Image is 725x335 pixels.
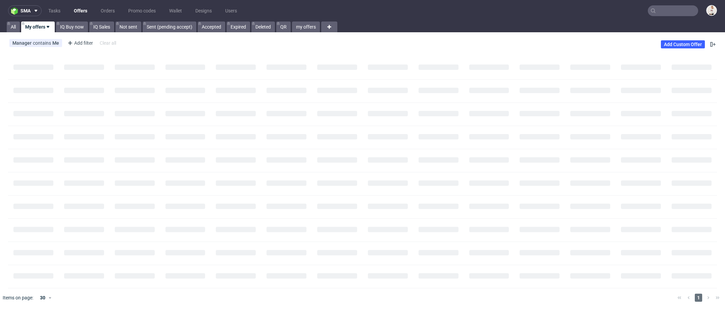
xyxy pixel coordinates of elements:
a: IQ Sales [89,22,114,32]
a: Expired [227,22,250,32]
a: Accepted [198,22,225,32]
span: Manager [12,40,33,46]
span: sma [20,8,31,13]
img: Mari Fok [707,6,716,15]
a: Not sent [115,22,141,32]
a: IQ Buy now [56,22,88,32]
a: QR [276,22,291,32]
a: Tasks [44,5,64,16]
a: All [7,22,20,32]
span: contains [33,40,52,46]
div: 30 [36,293,48,302]
span: Items on page: [3,294,33,301]
a: Add Custom Offer [661,40,705,48]
span: 1 [695,294,702,302]
a: Sent (pending accept) [143,22,196,32]
div: Clear all [98,38,117,48]
div: Me [52,40,59,46]
button: sma [8,5,42,16]
a: Users [221,5,241,16]
img: logo [11,7,20,15]
a: Orders [97,5,119,16]
div: Add filter [65,38,94,48]
a: My offers [21,22,55,32]
a: my offers [292,22,320,32]
a: Offers [70,5,91,16]
a: Wallet [165,5,186,16]
a: Deleted [251,22,275,32]
a: Promo codes [124,5,160,16]
a: Designs [191,5,216,16]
